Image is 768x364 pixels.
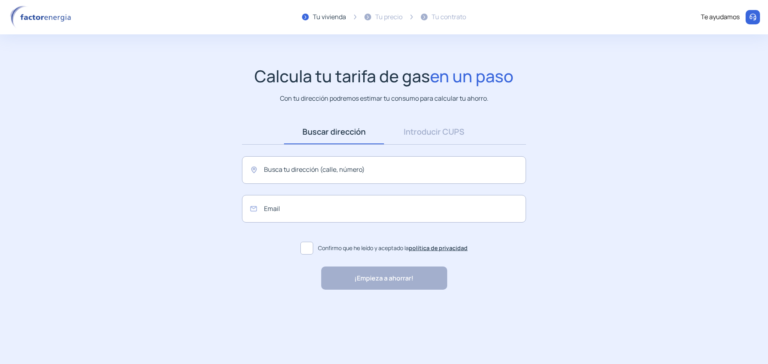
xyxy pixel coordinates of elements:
[254,66,514,86] h1: Calcula tu tarifa de gas
[280,93,488,103] p: Con tu dirección podremos estimar tu consumo para calcular tu ahorro.
[701,12,740,22] div: Te ayudamos
[284,119,384,144] a: Buscar dirección
[313,12,346,22] div: Tu vivienda
[8,6,76,29] img: logo factor
[375,12,402,22] div: Tu precio
[384,119,484,144] a: Introducir CUPS
[318,244,468,253] span: Confirmo que he leído y aceptado la
[432,12,466,22] div: Tu contrato
[430,65,514,87] span: en un paso
[409,244,468,252] a: política de privacidad
[749,13,757,21] img: llamar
